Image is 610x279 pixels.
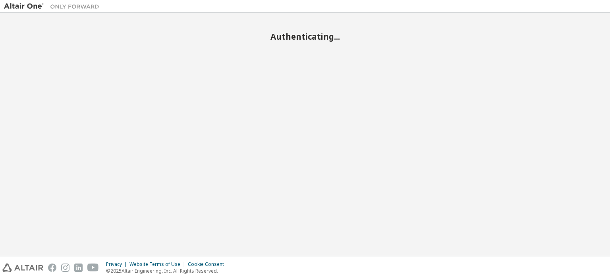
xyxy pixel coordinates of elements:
[61,264,69,272] img: instagram.svg
[2,264,43,272] img: altair_logo.svg
[4,2,103,10] img: Altair One
[129,261,188,267] div: Website Terms of Use
[106,261,129,267] div: Privacy
[188,261,229,267] div: Cookie Consent
[87,264,99,272] img: youtube.svg
[74,264,83,272] img: linkedin.svg
[106,267,229,274] p: © 2025 Altair Engineering, Inc. All Rights Reserved.
[4,31,606,42] h2: Authenticating...
[48,264,56,272] img: facebook.svg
